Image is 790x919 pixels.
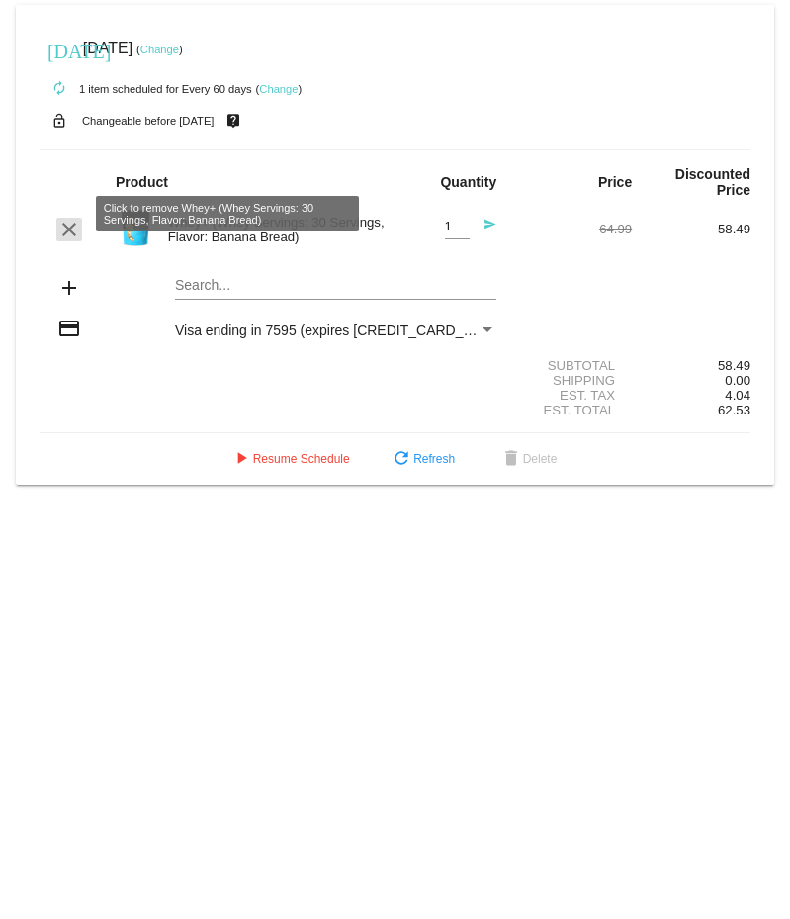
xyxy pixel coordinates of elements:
mat-icon: add [57,276,81,300]
span: Delete [499,452,558,466]
span: Resume Schedule [229,452,350,466]
mat-icon: autorenew [47,77,71,101]
div: Est. Total [513,403,632,417]
strong: Product [116,174,168,190]
div: 64.99 [513,222,632,236]
div: Whey+ (Whey Servings: 30 Servings, Flavor: Banana Bread) [158,215,395,244]
mat-icon: delete [499,448,523,472]
button: Delete [483,441,573,477]
mat-select: Payment Method [175,322,496,338]
mat-icon: lock_open [47,108,71,134]
strong: Discounted Price [675,166,750,198]
span: Visa ending in 7595 (expires [CREDIT_CARD_DATA]) [175,322,506,338]
mat-icon: refresh [390,448,413,472]
span: 4.04 [725,388,750,403]
button: Resume Schedule [214,441,366,477]
a: Change [259,83,298,95]
span: 0.00 [725,373,750,388]
small: ( ) [256,83,303,95]
img: Image-1-Carousel-Whey-2lb-Banana-Bread-1000x1000-Transp.png [116,208,155,247]
mat-icon: [DATE] [47,38,71,61]
small: 1 item scheduled for Every 60 days [40,83,252,95]
span: 62.53 [718,403,750,417]
div: Subtotal [513,358,632,373]
span: Refresh [390,452,455,466]
strong: Price [598,174,632,190]
small: Changeable before [DATE] [82,115,215,127]
mat-icon: play_arrow [229,448,253,472]
mat-icon: clear [57,218,81,241]
mat-icon: live_help [221,108,245,134]
small: ( ) [136,44,183,55]
input: Quantity [445,220,470,234]
button: Refresh [374,441,471,477]
div: 58.49 [632,222,750,236]
mat-icon: send [473,218,496,241]
strong: Quantity [440,174,496,190]
input: Search... [175,278,496,294]
div: Shipping [513,373,632,388]
div: Est. Tax [513,388,632,403]
div: 58.49 [632,358,750,373]
mat-icon: credit_card [57,317,81,340]
a: Change [140,44,179,55]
